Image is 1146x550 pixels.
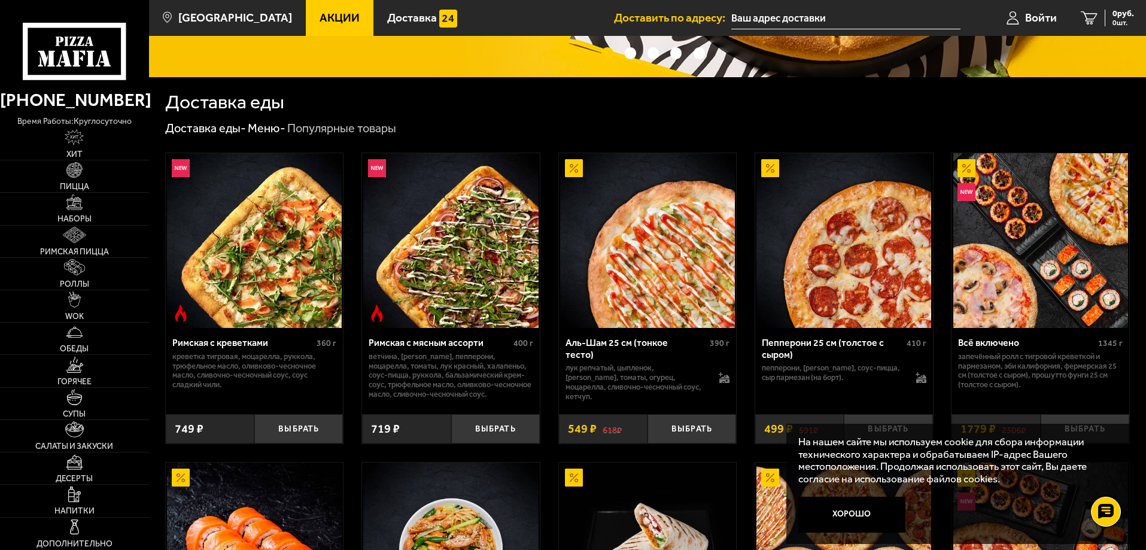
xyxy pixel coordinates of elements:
[60,280,89,288] span: Роллы
[60,183,89,191] span: Пицца
[1041,414,1129,443] button: Выбрать
[603,423,622,435] s: 618 ₽
[172,305,190,323] img: Острое блюдо
[798,497,906,533] button: Хорошо
[167,153,342,328] img: Римская с креветками
[451,414,540,443] button: Выбрать
[56,475,93,483] span: Десерты
[172,352,337,390] p: креветка тигровая, моцарелла, руккола, трюфельное масло, оливково-чесночное масло, сливочно-чесно...
[35,442,113,451] span: Салаты и закуски
[363,153,538,328] img: Римская с мясным ассорти
[957,159,975,177] img: Акционный
[755,153,933,328] a: АкционныйПепперони 25 см (толстое с сыром)
[172,469,190,487] img: Акционный
[57,378,92,386] span: Горячее
[178,12,292,23] span: [GEOGRAPHIC_DATA]
[565,159,583,177] img: Акционный
[66,150,83,159] span: Хит
[513,338,533,348] span: 400 г
[798,436,1111,485] p: На нашем сайте мы используем cookie для сбора информации технического характера и обрабатываем IP...
[63,410,86,418] span: Супы
[1112,19,1134,26] span: 0 шт.
[317,338,336,348] span: 360 г
[648,47,659,59] button: точки переключения
[439,10,457,28] img: 15daf4d41897b9f0e9f617042186c801.svg
[369,352,533,400] p: ветчина, [PERSON_NAME], пепперони, моцарелла, томаты, лук красный, халапеньо, соус-пицца, руккола...
[65,312,84,321] span: WOK
[648,414,736,443] button: Выбрать
[694,47,705,59] button: точки переключения
[799,423,818,435] s: 591 ₽
[287,121,396,136] div: Популярные товары
[566,337,707,360] div: Аль-Шам 25 см (тонкое тесто)
[756,153,931,328] img: Пепперони 25 см (толстое с сыром)
[560,153,735,328] img: Аль-Шам 25 см (тонкое тесто)
[762,337,904,360] div: Пепперони 25 см (толстое с сыром)
[371,423,400,435] span: 719 ₽
[907,338,926,348] span: 410 г
[40,248,109,256] span: Римская пицца
[1002,423,1026,435] s: 2306 ₽
[172,159,190,177] img: Новинка
[559,153,737,328] a: АкционныйАль-Шам 25 см (тонкое тесто)
[601,47,613,59] button: точки переключения
[957,183,975,201] img: Новинка
[952,153,1129,328] a: АкционныйНовинкаВсё включено
[254,414,343,443] button: Выбрать
[1112,10,1134,18] span: 0 руб.
[362,153,540,328] a: НовинкаОстрое блюдоРимская с мясным ассорти
[175,423,203,435] span: 749 ₽
[761,469,779,487] img: Акционный
[165,93,284,112] h1: Доставка еды
[387,12,437,23] span: Доставка
[368,305,386,323] img: Острое блюдо
[165,121,246,135] a: Доставка еды-
[710,338,729,348] span: 390 г
[54,507,95,515] span: Напитки
[761,159,779,177] img: Акционный
[172,337,314,348] div: Римская с креветками
[57,215,92,223] span: Наборы
[844,414,932,443] button: Выбрать
[37,540,113,548] span: Дополнительно
[625,47,636,59] button: точки переключения
[1025,12,1057,23] span: Войти
[568,423,597,435] span: 549 ₽
[565,469,583,487] img: Акционный
[368,159,386,177] img: Новинка
[248,121,285,135] a: Меню-
[960,423,996,435] span: 1779 ₽
[369,337,510,348] div: Римская с мясным ассорти
[764,423,793,435] span: 499 ₽
[731,7,960,29] input: Ваш адрес доставки
[566,363,707,402] p: лук репчатый, цыпленок, [PERSON_NAME], томаты, огурец, моцарелла, сливочно-чесночный соус, кетчуп.
[1098,338,1123,348] span: 1345 г
[762,363,904,382] p: пепперони, [PERSON_NAME], соус-пицца, сыр пармезан (на борт).
[958,352,1123,390] p: Запечённый ролл с тигровой креветкой и пармезаном, Эби Калифорния, Фермерская 25 см (толстое с сы...
[166,153,344,328] a: НовинкаОстрое блюдоРимская с креветками
[320,12,360,23] span: Акции
[60,345,89,353] span: Обеды
[670,47,682,59] button: точки переключения
[614,12,731,23] span: Доставить по адресу:
[958,337,1095,348] div: Всё включено
[953,153,1128,328] img: Всё включено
